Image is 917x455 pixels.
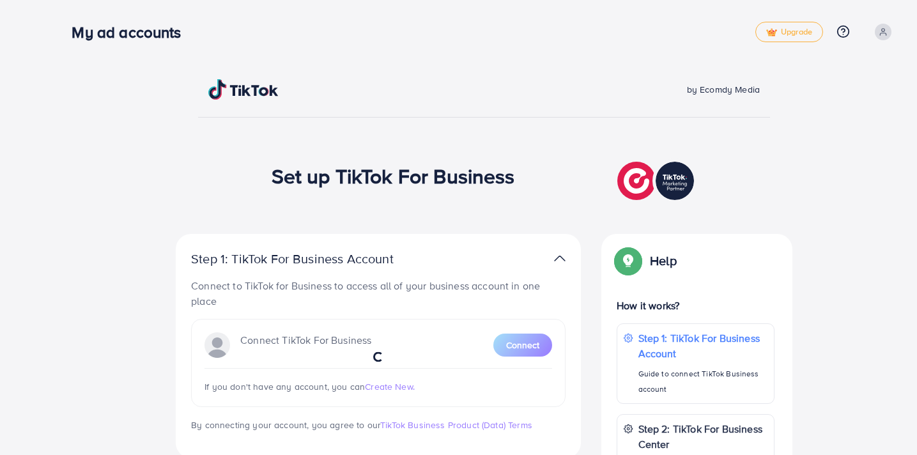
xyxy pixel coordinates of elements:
[617,158,697,203] img: TikTok partner
[638,330,767,361] p: Step 1: TikTok For Business Account
[687,83,760,96] span: by Ecomdy Media
[208,79,279,100] img: TikTok
[755,22,823,42] a: tickUpgrade
[766,27,812,37] span: Upgrade
[72,23,191,42] h3: My ad accounts
[766,28,777,37] img: tick
[554,249,566,268] img: TikTok partner
[650,253,677,268] p: Help
[272,164,515,188] h1: Set up TikTok For Business
[638,421,767,452] p: Step 2: TikTok For Business Center
[617,298,774,313] p: How it works?
[617,249,640,272] img: Popup guide
[638,366,767,397] p: Guide to connect TikTok Business account
[191,251,434,266] p: Step 1: TikTok For Business Account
